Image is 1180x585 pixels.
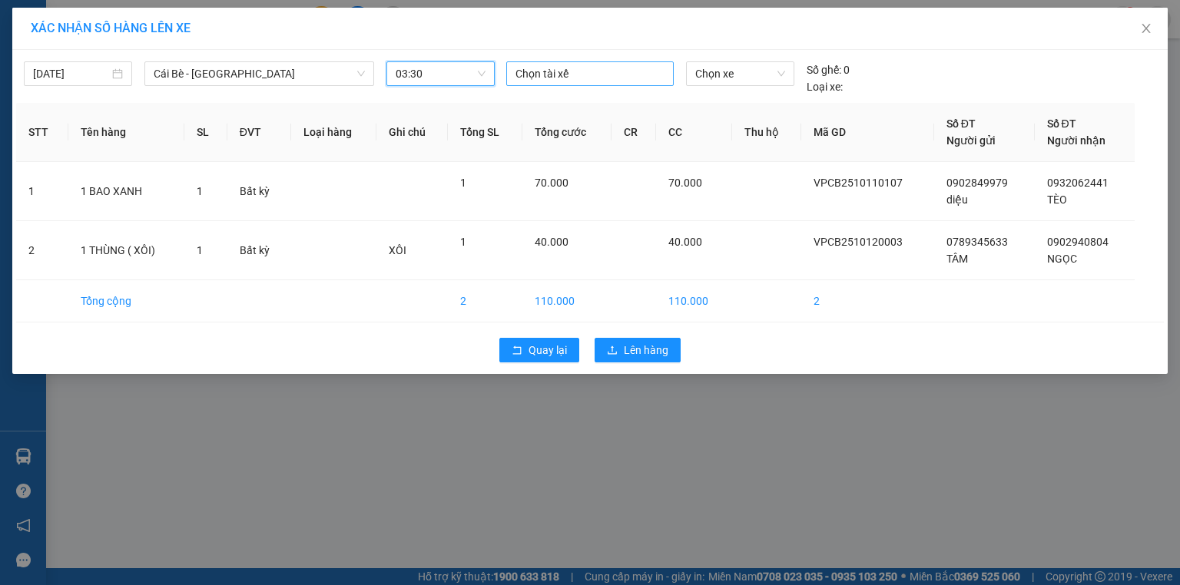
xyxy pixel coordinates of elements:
[131,50,287,68] div: NGỌC
[512,345,522,357] span: rollback
[1047,193,1067,206] span: TÈO
[807,78,843,95] span: Loại xe:
[807,61,841,78] span: Số ghế:
[529,342,567,359] span: Quay lại
[131,68,287,90] div: 0902940804
[227,103,291,162] th: ĐVT
[16,221,68,280] td: 2
[227,162,291,221] td: Bất kỳ
[448,103,522,162] th: Tổng SL
[732,103,801,162] th: Thu hộ
[396,62,486,85] span: 03:30
[33,65,109,82] input: 12/10/2025
[448,280,522,322] td: 2
[1047,117,1076,130] span: Số ĐT
[607,345,618,357] span: upload
[595,338,681,362] button: uploadLên hàng
[131,13,287,50] div: VP [GEOGRAPHIC_DATA]
[801,280,934,322] td: 2
[695,62,784,85] span: Chọn xe
[460,236,466,248] span: 1
[389,244,406,256] span: XÔI
[1047,253,1077,265] span: NGỌC
[197,185,203,197] span: 1
[129,99,289,121] div: 40.000
[129,103,165,119] span: Chưa :
[946,236,1008,248] span: 0789345633
[1047,236,1109,248] span: 0902940804
[656,280,731,322] td: 110.000
[68,103,184,162] th: Tên hàng
[499,338,579,362] button: rollbackQuay lại
[68,221,184,280] td: 1 THÙNG ( XÔI)
[946,177,1008,189] span: 0902849979
[1047,177,1109,189] span: 0932062441
[814,236,903,248] span: VPCB2510120003
[31,21,191,35] span: XÁC NHẬN SỐ HÀNG LÊN XE
[13,50,121,71] div: 0789345633
[154,62,365,85] span: Cái Bè - Sài Gòn
[522,280,612,322] td: 110.000
[13,15,37,31] span: Gửi:
[624,342,668,359] span: Lên hàng
[356,69,366,78] span: down
[814,177,903,189] span: VPCB2510110107
[946,193,968,206] span: diệu
[1047,134,1105,147] span: Người nhận
[131,15,168,31] span: Nhận:
[807,61,850,78] div: 0
[13,31,121,50] div: TÂM
[946,253,968,265] span: TÂM
[184,103,227,162] th: SL
[197,244,203,256] span: 1
[13,13,121,31] div: VP Cái Bè
[460,177,466,189] span: 1
[68,280,184,322] td: Tổng cộng
[376,103,449,162] th: Ghi chú
[16,103,68,162] th: STT
[68,162,184,221] td: 1 BAO XANH
[946,117,976,130] span: Số ĐT
[291,103,376,162] th: Loại hàng
[1140,22,1152,35] span: close
[16,162,68,221] td: 1
[801,103,934,162] th: Mã GD
[227,221,291,280] td: Bất kỳ
[946,134,996,147] span: Người gửi
[1125,8,1168,51] button: Close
